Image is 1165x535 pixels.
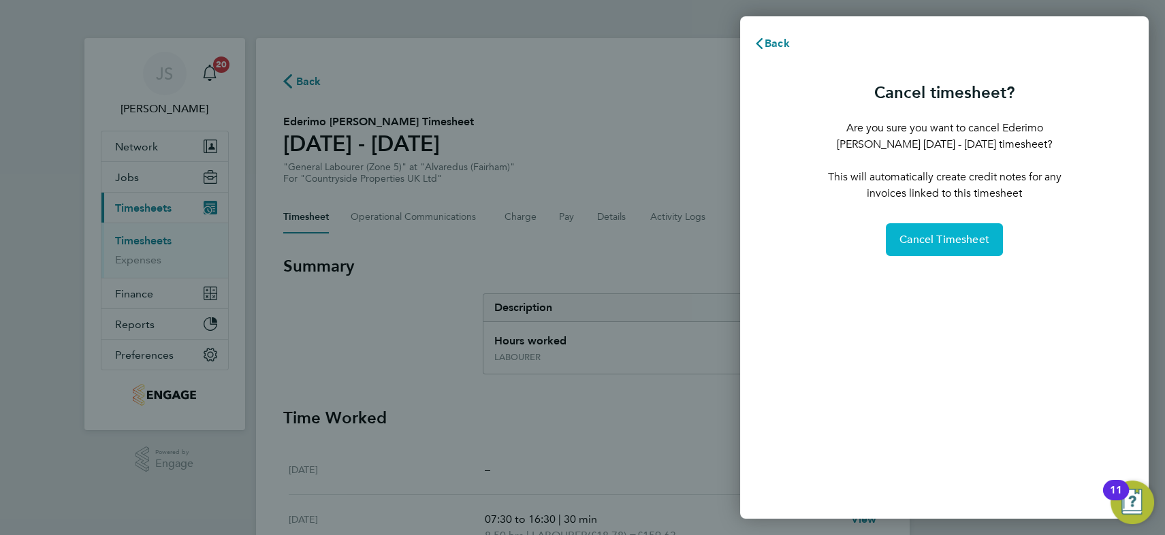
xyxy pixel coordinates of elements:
[1111,481,1154,524] button: Open Resource Center, 11 new notifications
[886,223,1003,256] button: Cancel Timesheet
[1110,490,1122,508] div: 11
[899,233,989,246] span: Cancel Timesheet
[765,37,790,50] span: Back
[825,120,1064,152] p: Are you sure you want to cancel Ederimo [PERSON_NAME] [DATE] - [DATE] timesheet?
[825,169,1064,201] p: This will automatically create credit notes for any invoices linked to this timesheet
[825,82,1064,103] h3: Cancel timesheet?
[740,30,803,57] button: Back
